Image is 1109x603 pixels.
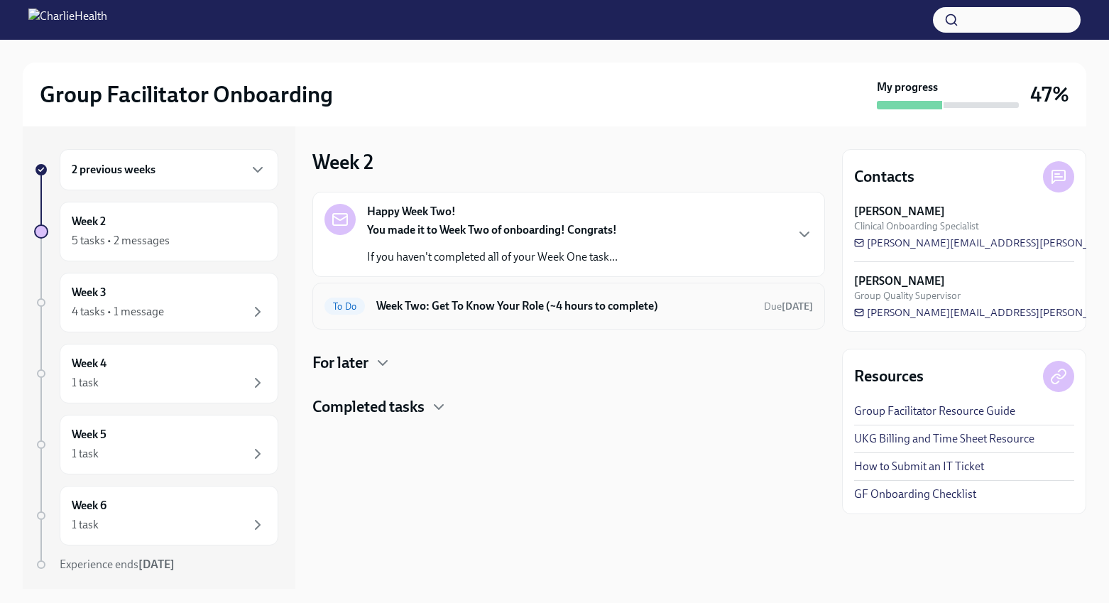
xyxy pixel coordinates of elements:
[854,366,924,387] h4: Resources
[367,223,617,237] strong: You made it to Week Two of onboarding! Congrats!
[312,352,825,374] div: For later
[72,162,155,178] h6: 2 previous weeks
[312,396,425,418] h4: Completed tasks
[72,304,164,320] div: 4 tasks • 1 message
[312,352,368,374] h4: For later
[72,214,106,229] h6: Week 2
[854,219,979,233] span: Clinical Onboarding Specialist
[60,558,175,571] span: Experience ends
[34,202,278,261] a: Week 25 tasks • 2 messages
[40,80,333,109] h2: Group Facilitator Onboarding
[854,289,961,303] span: Group Quality Supervisor
[28,9,107,31] img: CharlieHealth
[324,295,813,317] a: To DoWeek Two: Get To Know Your Role (~4 hours to complete)Due[DATE]
[854,204,945,219] strong: [PERSON_NAME]
[312,149,373,175] h3: Week 2
[854,487,976,502] a: GF Onboarding Checklist
[34,344,278,403] a: Week 41 task
[34,415,278,474] a: Week 51 task
[34,273,278,332] a: Week 34 tasks • 1 message
[764,300,813,313] span: Due
[72,233,170,249] div: 5 tasks • 2 messages
[854,431,1034,447] a: UKG Billing and Time Sheet Resource
[854,403,1015,419] a: Group Facilitator Resource Guide
[72,517,99,533] div: 1 task
[312,396,825,418] div: Completed tasks
[72,498,106,514] h6: Week 6
[764,300,813,313] span: September 22nd, 2025 10:00
[324,301,365,312] span: To Do
[138,558,175,571] strong: [DATE]
[367,204,456,219] strong: Happy Week Two!
[72,375,99,391] div: 1 task
[72,285,106,300] h6: Week 3
[72,446,99,462] div: 1 task
[367,249,618,265] p: If you haven't completed all of your Week One task...
[72,427,106,442] h6: Week 5
[72,356,106,371] h6: Week 4
[854,459,984,474] a: How to Submit an IT Ticket
[782,300,813,313] strong: [DATE]
[854,273,945,289] strong: [PERSON_NAME]
[1030,82,1069,107] h3: 47%
[877,80,938,95] strong: My progress
[60,149,278,190] div: 2 previous weeks
[34,486,278,545] a: Week 61 task
[376,298,753,314] h6: Week Two: Get To Know Your Role (~4 hours to complete)
[854,166,914,188] h4: Contacts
